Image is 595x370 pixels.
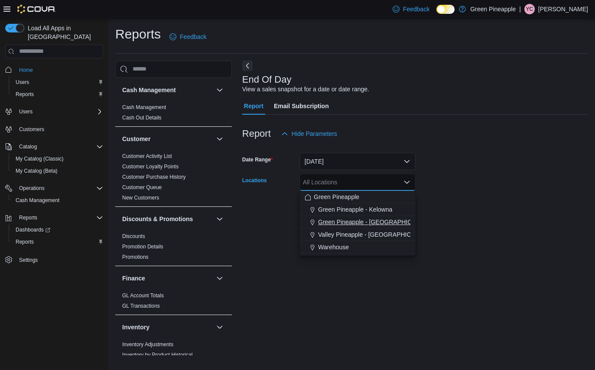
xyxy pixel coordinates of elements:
p: [PERSON_NAME] [538,4,588,14]
span: Settings [16,254,103,265]
span: Settings [19,257,38,264]
div: Yanis Canayer [524,4,535,14]
span: Reports [12,237,103,247]
button: Users [16,106,36,117]
a: GL Transactions [122,303,160,309]
span: Hide Parameters [292,129,337,138]
button: Operations [16,183,48,193]
span: Reports [16,91,34,98]
div: Finance [115,290,232,315]
span: Feedback [403,5,429,13]
span: GL Transactions [122,302,160,309]
h3: Discounts & Promotions [122,215,193,223]
a: GL Account Totals [122,293,164,299]
span: Cash Management [12,195,103,206]
span: YC [526,4,533,14]
span: Catalog [16,142,103,152]
a: New Customers [122,195,159,201]
button: Discounts & Promotions [215,214,225,224]
a: Customer Loyalty Points [122,164,179,170]
span: Cash Out Details [122,114,162,121]
h3: Finance [122,274,145,283]
span: Home [16,64,103,75]
span: Reports [16,238,34,245]
input: Dark Mode [436,5,455,14]
span: Operations [16,183,103,193]
span: Discounts [122,233,145,240]
a: Settings [16,255,41,265]
nav: Complex example [5,60,103,289]
a: Customer Purchase History [122,174,186,180]
button: Customer [215,134,225,144]
span: Cash Management [122,104,166,111]
button: Catalog [16,142,40,152]
span: Report [244,97,263,115]
a: Dashboards [9,224,107,236]
a: Inventory by Product Historical [122,352,193,358]
span: Customer Queue [122,184,162,191]
label: Date Range [242,156,273,163]
button: Reports [9,236,107,248]
button: Cash Management [215,85,225,95]
a: Feedback [389,0,433,18]
a: Feedback [166,28,210,45]
a: Customers [16,124,48,135]
button: Discounts & Promotions [122,215,213,223]
h3: Customer [122,135,150,143]
span: My Catalog (Classic) [16,155,64,162]
span: Customer Activity List [122,153,172,160]
span: Inventory Adjustments [122,341,173,348]
span: Green Pineapple [314,193,359,201]
button: Hide Parameters [278,125,341,142]
span: Promotions [122,254,149,261]
span: Operations [19,185,45,192]
button: Finance [122,274,213,283]
span: My Catalog (Beta) [12,166,103,176]
a: Inventory Adjustments [122,341,173,347]
span: My Catalog (Classic) [12,154,103,164]
span: Load All Apps in [GEOGRAPHIC_DATA] [24,24,103,41]
span: Dashboards [12,225,103,235]
a: Cash Management [122,104,166,110]
button: Reports [2,212,107,224]
button: Inventory [122,323,213,331]
span: Valley Pineapple - [GEOGRAPHIC_DATA] [318,230,431,239]
button: Users [9,76,107,88]
a: Home [16,65,36,75]
button: Home [2,64,107,76]
button: Reports [9,88,107,100]
a: My Catalog (Beta) [12,166,61,176]
a: Reports [12,237,37,247]
button: Green Pineapple - Kelowna [299,203,416,216]
button: Users [2,106,107,118]
div: Discounts & Promotions [115,231,232,266]
button: Next [242,61,253,71]
h1: Reports [115,26,161,43]
span: Cash Management [16,197,59,204]
span: Inventory by Product Historical [122,351,193,358]
span: Green Pineapple - [GEOGRAPHIC_DATA] [318,218,432,226]
button: Reports [16,212,41,223]
p: Green Pineapple [470,4,516,14]
div: Choose from the following options [299,191,416,254]
a: Customer Activity List [122,153,172,159]
h3: End Of Day [242,74,292,85]
span: My Catalog (Beta) [16,167,58,174]
div: Cash Management [115,102,232,126]
span: Catalog [19,143,37,150]
button: Customers [2,123,107,135]
span: Users [12,77,103,87]
button: Inventory [215,322,225,332]
span: Users [16,106,103,117]
a: Reports [12,89,37,100]
span: Users [19,108,33,115]
a: Dashboards [12,225,54,235]
h3: Cash Management [122,86,176,94]
span: Customers [19,126,44,133]
a: Promotion Details [122,244,163,250]
h3: Report [242,129,271,139]
button: My Catalog (Beta) [9,165,107,177]
a: My Catalog (Classic) [12,154,67,164]
button: Catalog [2,141,107,153]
